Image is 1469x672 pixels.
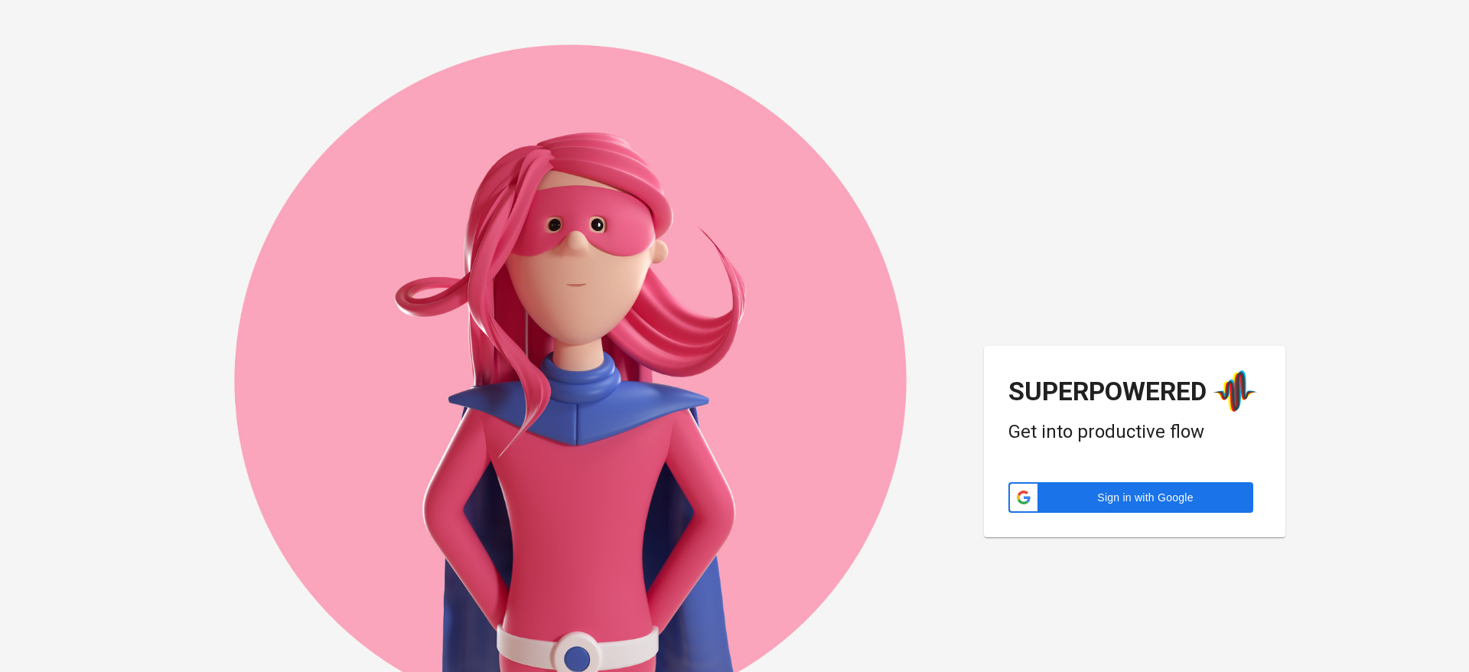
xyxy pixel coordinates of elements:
div: Get into productive flow [1008,418,1261,445]
div: Superpowered [1008,373,1207,410]
iframe: Sign in with Google Button [1001,511,1261,545]
div: Sign in with Google [1008,482,1253,513]
img: app logo [1210,370,1261,412]
span: Sign in with Google [1047,490,1244,505]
